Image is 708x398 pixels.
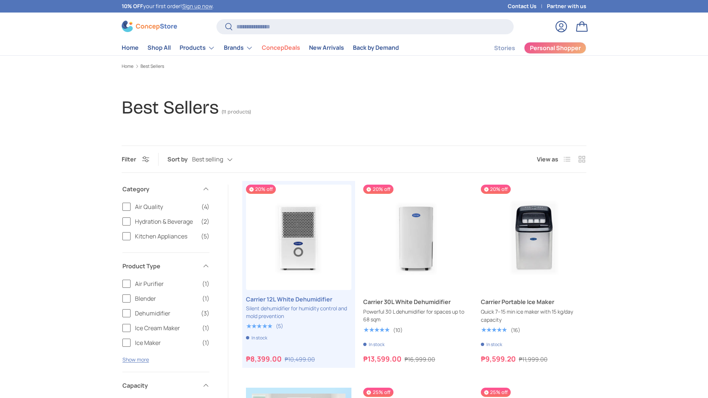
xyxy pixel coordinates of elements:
[363,297,469,306] a: Carrier 30L White Dehumidifier
[135,202,197,211] span: Air Quality
[122,176,209,202] summary: Category
[246,185,276,194] span: 20% off
[481,185,511,194] span: 20% off
[201,232,209,241] span: (5)
[122,262,198,270] span: Product Type
[201,309,209,318] span: (3)
[363,185,393,194] span: 20% off
[175,41,219,55] summary: Products
[122,2,214,10] p: your first order! .
[147,41,171,55] a: Shop All
[246,295,351,304] a: Carrier 12L White Dehumidifier
[135,217,197,226] span: Hydration & Beverage
[530,45,581,51] span: Personal Shopper
[122,253,209,279] summary: Product Type
[122,41,139,55] a: Home
[202,338,209,347] span: (1)
[201,202,209,211] span: (4)
[192,153,247,166] button: Best selling
[363,185,469,290] img: carrier-dehumidifier-30-liter-full-view-concepstore
[122,356,149,363] button: Show more
[135,324,198,332] span: Ice Cream Maker
[122,185,198,193] span: Category
[246,185,351,290] a: Carrier 12L White Dehumidifier
[476,41,586,55] nav: Secondary
[524,42,586,54] a: Personal Shopper
[135,294,198,303] span: Blender
[262,41,300,55] a: ConcepDeals
[122,381,198,390] span: Capacity
[481,388,511,397] span: 25% off
[182,3,212,10] a: Sign up now
[135,338,198,347] span: Ice Maker
[180,41,215,55] a: Products
[122,155,149,163] button: Filter
[246,185,351,290] img: carrier-dehumidifier-12-liter-full-view-concepstore
[122,63,586,70] nav: Breadcrumbs
[353,41,399,55] a: Back by Demand
[201,217,209,226] span: (2)
[219,41,257,55] summary: Brands
[122,21,177,32] img: ConcepStore
[363,388,393,397] span: 25% off
[508,2,547,10] a: Contact Us
[537,155,558,164] span: View as
[481,185,586,290] img: carrier-ice-maker-full-view-concepstore
[122,97,219,118] h1: Best Sellers
[494,41,515,55] a: Stories
[192,156,223,163] span: Best selling
[122,64,133,69] a: Home
[309,41,344,55] a: New Arrivals
[363,185,469,290] a: Carrier 30L White Dehumidifier
[122,41,399,55] nav: Primary
[135,309,197,318] span: Dehumidifier
[140,64,164,69] a: Best Sellers
[202,279,209,288] span: (1)
[547,2,586,10] a: Partner with us
[135,232,197,241] span: Kitchen Appliances
[222,109,251,115] span: (11 products)
[481,297,586,306] a: Carrier Portable Ice Maker
[167,155,192,164] label: Sort by
[481,185,586,290] a: Carrier Portable Ice Maker
[122,155,136,163] span: Filter
[202,324,209,332] span: (1)
[135,279,198,288] span: Air Purifier
[202,294,209,303] span: (1)
[122,3,143,10] strong: 10% OFF
[224,41,253,55] a: Brands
